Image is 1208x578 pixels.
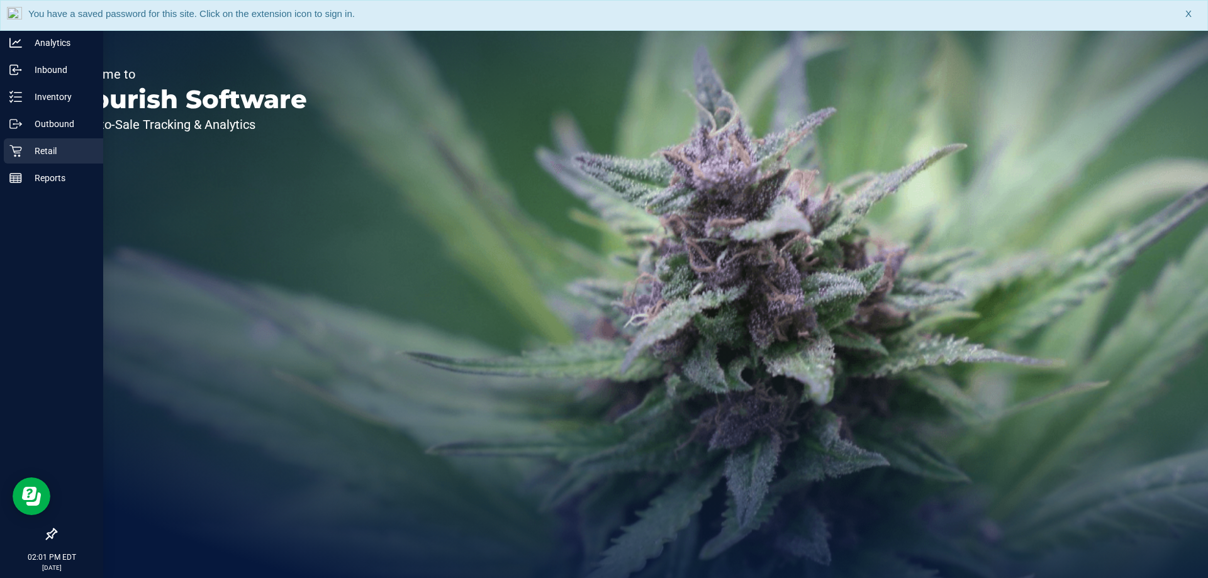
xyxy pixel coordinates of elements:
[22,89,98,104] p: Inventory
[22,143,98,158] p: Retail
[9,36,22,49] inline-svg: Analytics
[9,64,22,76] inline-svg: Inbound
[22,62,98,77] p: Inbound
[9,91,22,103] inline-svg: Inventory
[9,172,22,184] inline-svg: Reports
[68,87,307,112] p: Flourish Software
[68,68,307,81] p: Welcome to
[13,477,50,515] iframe: Resource center
[9,118,22,130] inline-svg: Outbound
[9,145,22,157] inline-svg: Retail
[6,563,98,572] p: [DATE]
[22,116,98,131] p: Outbound
[6,552,98,563] p: 02:01 PM EDT
[68,118,307,131] p: Seed-to-Sale Tracking & Analytics
[1185,7,1192,21] span: X
[28,8,355,19] span: You have a saved password for this site. Click on the extension icon to sign in.
[22,170,98,186] p: Reports
[22,35,98,50] p: Analytics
